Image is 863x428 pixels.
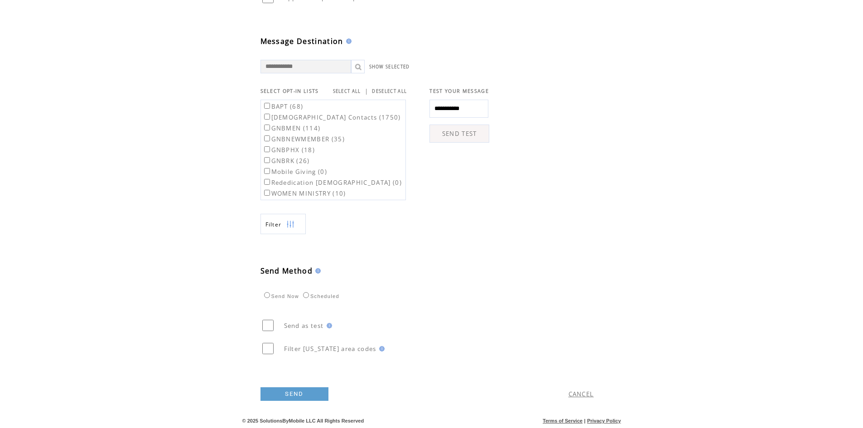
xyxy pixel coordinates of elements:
[262,168,328,176] label: Mobile Giving (0)
[284,322,324,330] span: Send as test
[343,38,352,44] img: help.gif
[260,36,343,46] span: Message Destination
[429,88,489,94] span: TEST YOUR MESSAGE
[264,292,270,298] input: Send Now
[262,146,315,154] label: GNBPHX (18)
[264,125,270,130] input: GNBMEN (114)
[313,268,321,274] img: help.gif
[242,418,364,423] span: © 2025 SolutionsByMobile LLC All Rights Reserved
[260,214,306,234] a: Filter
[264,114,270,120] input: [DEMOGRAPHIC_DATA] Contacts (1750)
[429,125,489,143] a: SEND TEST
[264,146,270,152] input: GNBPHX (18)
[262,189,346,197] label: WOMEN MINISTRY (10)
[264,157,270,163] input: GNBRK (26)
[303,292,309,298] input: Scheduled
[264,179,270,185] input: Rededication [DEMOGRAPHIC_DATA] (0)
[369,64,410,70] a: SHOW SELECTED
[333,88,361,94] a: SELECT ALL
[262,124,321,132] label: GNBMEN (114)
[376,346,385,351] img: help.gif
[260,387,328,401] a: SEND
[365,87,368,95] span: |
[264,103,270,109] input: BAPT (68)
[372,88,407,94] a: DESELECT ALL
[265,221,282,228] span: Show filters
[584,418,585,423] span: |
[264,190,270,196] input: WOMEN MINISTRY (10)
[301,293,339,299] label: Scheduled
[543,418,583,423] a: Terms of Service
[262,157,310,165] label: GNBRK (26)
[262,178,402,187] label: Rededication [DEMOGRAPHIC_DATA] (0)
[262,102,304,111] label: BAPT (68)
[324,323,332,328] img: help.gif
[260,88,319,94] span: SELECT OPT-IN LISTS
[264,168,270,174] input: Mobile Giving (0)
[264,135,270,141] input: GNBNEWMEMBER (35)
[262,135,345,143] label: GNBNEWMEMBER (35)
[260,266,313,276] span: Send Method
[587,418,621,423] a: Privacy Policy
[284,345,376,353] span: Filter [US_STATE] area codes
[569,390,594,398] a: CANCEL
[262,293,299,299] label: Send Now
[262,113,401,121] label: [DEMOGRAPHIC_DATA] Contacts (1750)
[286,214,294,235] img: filters.png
